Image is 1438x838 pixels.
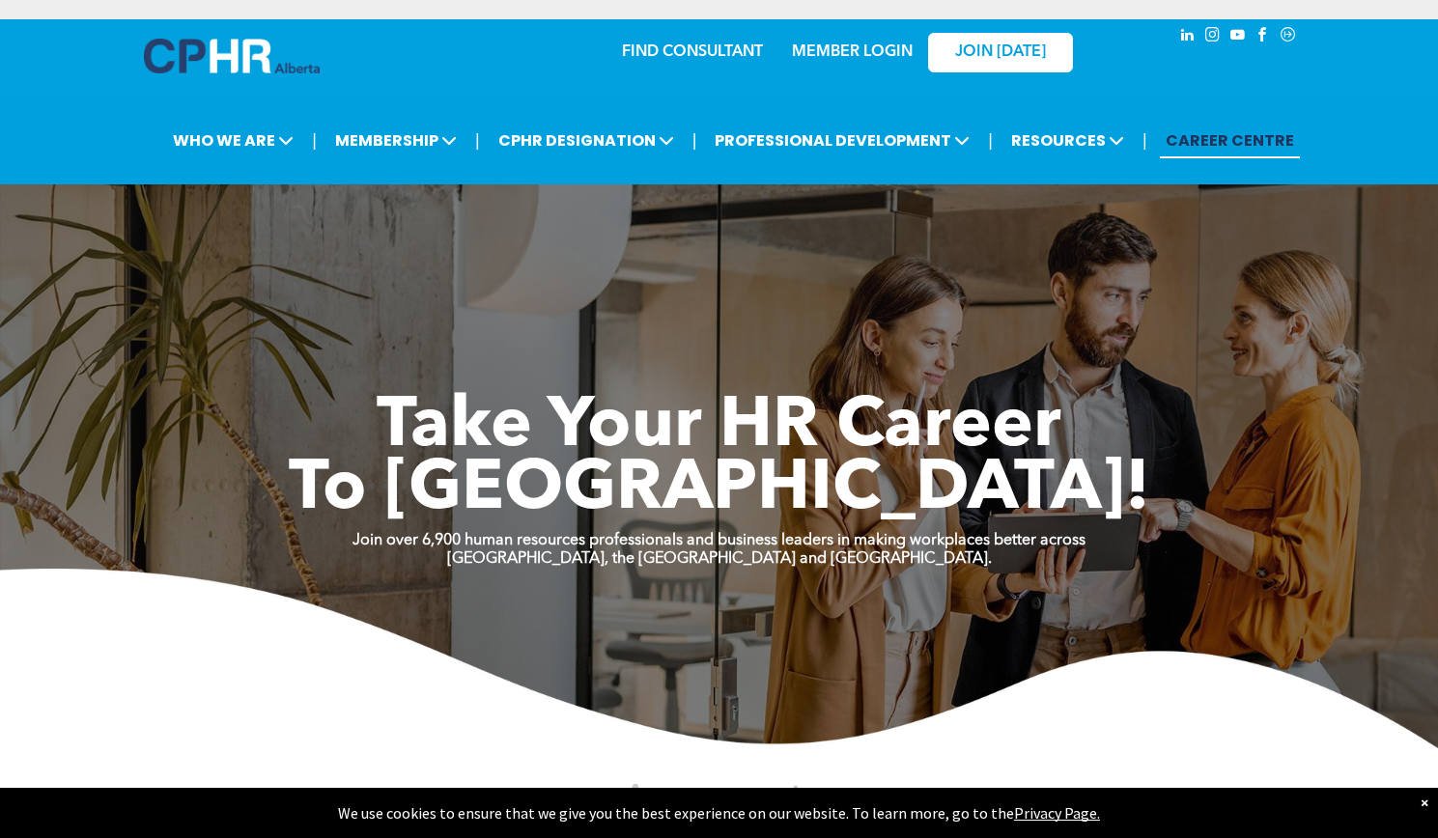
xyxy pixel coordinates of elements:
[1253,24,1274,50] a: facebook
[627,782,811,805] span: Announcements
[1421,793,1428,812] div: Dismiss notification
[709,123,975,158] span: PROFESSIONAL DEVELOPMENT
[1202,24,1224,50] a: instagram
[792,44,913,60] a: MEMBER LOGIN
[312,121,317,160] li: |
[692,121,697,160] li: |
[475,121,480,160] li: |
[493,123,680,158] span: CPHR DESIGNATION
[447,551,992,567] strong: [GEOGRAPHIC_DATA], the [GEOGRAPHIC_DATA] and [GEOGRAPHIC_DATA].
[1227,24,1249,50] a: youtube
[1177,24,1198,50] a: linkedin
[955,43,1046,62] span: JOIN [DATE]
[928,33,1073,72] a: JOIN [DATE]
[988,121,993,160] li: |
[1160,123,1300,158] a: CAREER CENTRE
[352,533,1086,548] strong: Join over 6,900 human resources professionals and business leaders in making workplaces better ac...
[329,123,463,158] span: MEMBERSHIP
[167,123,299,158] span: WHO WE ARE
[377,393,1061,462] span: Take Your HR Career
[1014,803,1100,823] a: Privacy Page.
[1005,123,1130,158] span: RESOURCES
[622,44,763,60] a: FIND CONSULTANT
[144,39,320,73] img: A blue and white logo for cp alberta
[289,456,1150,525] span: To [GEOGRAPHIC_DATA]!
[1142,121,1147,160] li: |
[1278,24,1299,50] a: Social network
